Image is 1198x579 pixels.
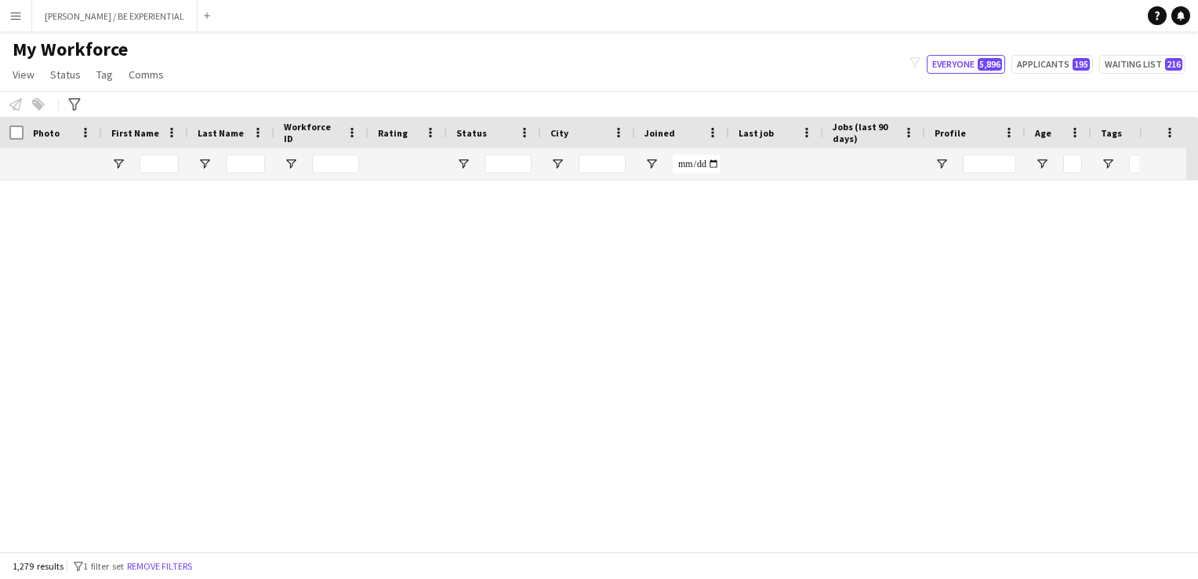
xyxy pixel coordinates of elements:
span: 1 filter set [83,560,124,572]
span: Last Name [198,127,244,139]
app-action-btn: Advanced filters [65,95,84,114]
input: Tags Filter Input [1129,155,1176,173]
a: Comms [122,64,170,85]
button: Open Filter Menu [644,157,659,171]
input: Joined Filter Input [673,155,720,173]
button: Waiting list216 [1099,55,1185,74]
span: Status [50,67,81,82]
a: Status [44,64,87,85]
span: My Workforce [13,38,128,61]
button: [PERSON_NAME] / BE EXPERIENTIAL [32,1,198,31]
span: Jobs (last 90 days) [833,121,897,144]
input: Status Filter Input [485,155,532,173]
input: Age Filter Input [1063,155,1082,173]
button: Open Filter Menu [935,157,949,171]
span: Tag [96,67,113,82]
a: View [6,64,41,85]
span: Joined [644,127,675,139]
button: Open Filter Menu [198,157,212,171]
button: Open Filter Menu [1035,157,1049,171]
span: Status [456,127,487,139]
span: Rating [378,127,408,139]
span: Age [1035,127,1051,139]
a: Tag [90,64,119,85]
span: Tags [1101,127,1122,139]
span: First Name [111,127,159,139]
span: View [13,67,34,82]
button: Open Filter Menu [1101,157,1115,171]
span: Last job [739,127,774,139]
button: Open Filter Menu [550,157,565,171]
input: Last Name Filter Input [226,155,265,173]
input: First Name Filter Input [140,155,179,173]
span: 216 [1165,58,1182,71]
button: Open Filter Menu [284,157,298,171]
span: 5,896 [978,58,1002,71]
button: Open Filter Menu [456,157,470,171]
span: City [550,127,568,139]
button: Open Filter Menu [111,157,125,171]
input: City Filter Input [579,155,626,173]
span: Workforce ID [284,121,340,144]
button: Everyone5,896 [927,55,1005,74]
input: Workforce ID Filter Input [312,155,359,173]
span: 195 [1073,58,1090,71]
span: Photo [33,127,60,139]
span: Comms [129,67,164,82]
button: Applicants195 [1011,55,1093,74]
button: Remove filters [124,558,195,575]
span: Profile [935,127,966,139]
input: Profile Filter Input [963,155,1016,173]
